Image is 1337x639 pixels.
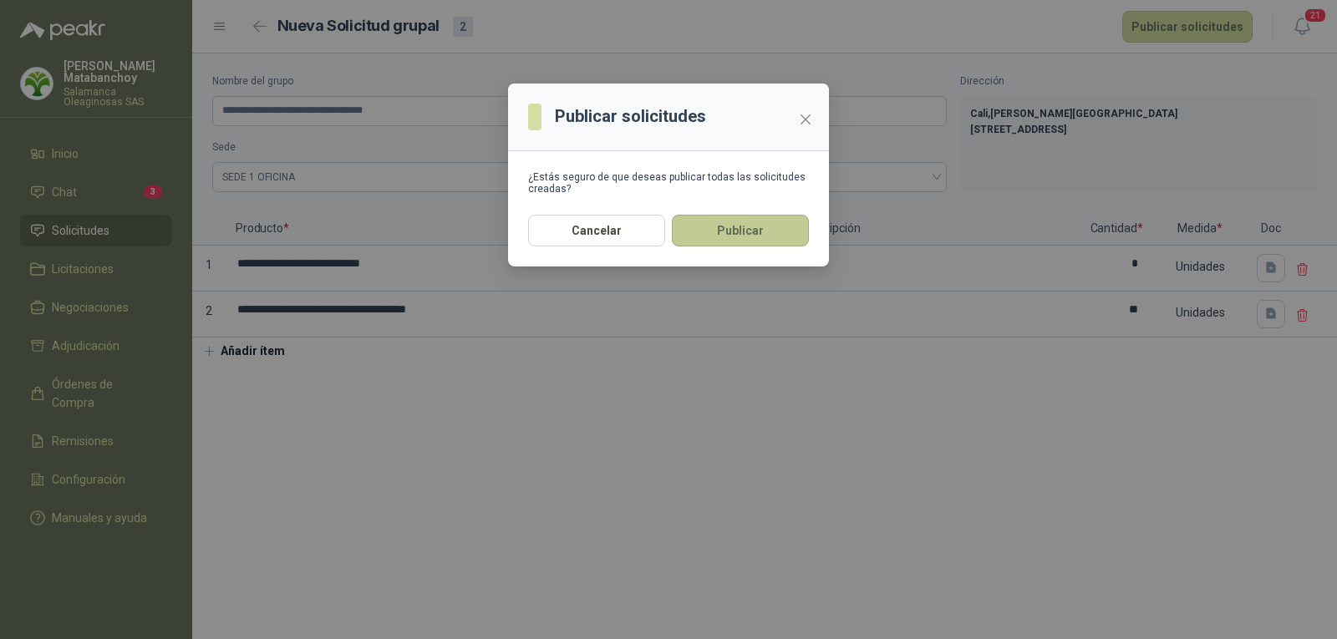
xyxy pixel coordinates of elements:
span: close [799,113,812,126]
button: Cancelar [528,215,665,246]
h3: Publicar solicitudes [555,104,706,129]
button: Close [792,106,819,133]
button: Publicar [672,215,809,246]
div: ¿Estás seguro de que deseas publicar todas las solicitudes creadas? [528,171,809,195]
